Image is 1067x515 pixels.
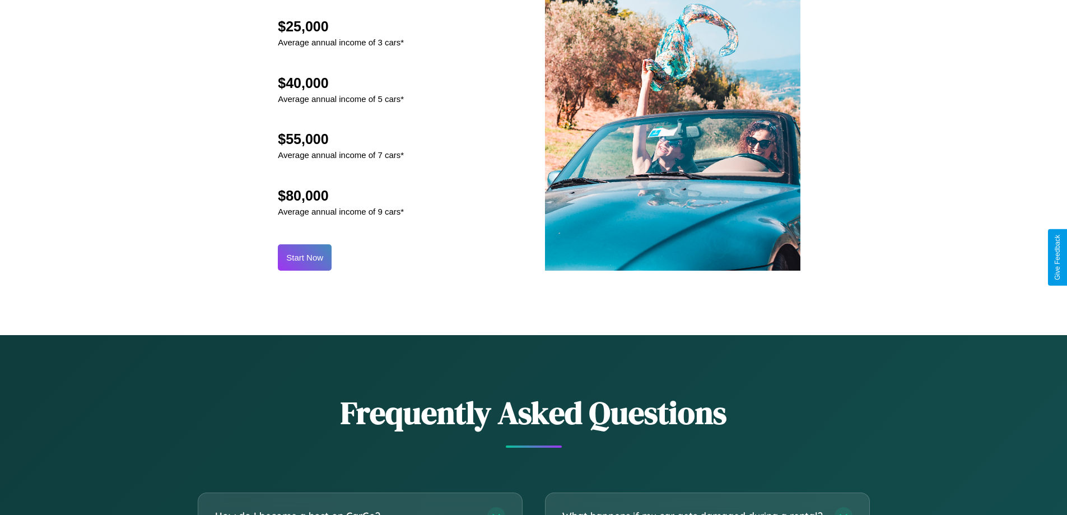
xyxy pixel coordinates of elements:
[278,131,404,147] h2: $55,000
[278,244,332,271] button: Start Now
[278,91,404,106] p: Average annual income of 5 cars*
[278,18,404,35] h2: $25,000
[198,391,870,434] h2: Frequently Asked Questions
[278,75,404,91] h2: $40,000
[1054,235,1061,280] div: Give Feedback
[278,147,404,163] p: Average annual income of 7 cars*
[278,188,404,204] h2: $80,000
[278,35,404,50] p: Average annual income of 3 cars*
[278,204,404,219] p: Average annual income of 9 cars*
